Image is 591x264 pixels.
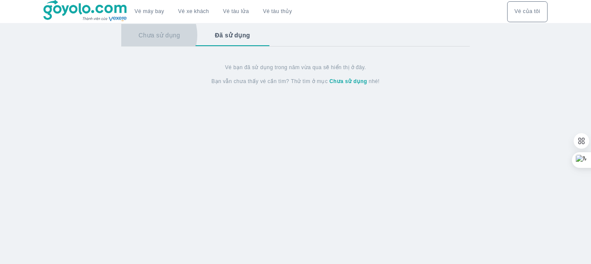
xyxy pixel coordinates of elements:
[329,78,367,84] strong: Chưa sử dụng
[507,1,548,22] div: choose transportation mode
[121,24,470,47] div: basic tabs example
[211,78,289,85] span: Bạn vẫn chưa thấy vé cần tìm?
[225,64,366,71] span: Vé bạn đã sử dụng trong năm vừa qua sẽ hiển thị ở đây.
[216,1,256,22] a: Vé tàu lửa
[291,78,379,85] span: Thử tìm ở mục nhé!
[507,1,548,22] button: Vé của tôi
[121,24,198,47] button: Chưa sử dụng
[197,24,267,47] button: Đã sử dụng
[178,8,209,15] a: Vé xe khách
[256,1,299,22] button: Vé tàu thủy
[128,1,299,22] div: choose transportation mode
[135,8,164,15] a: Vé máy bay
